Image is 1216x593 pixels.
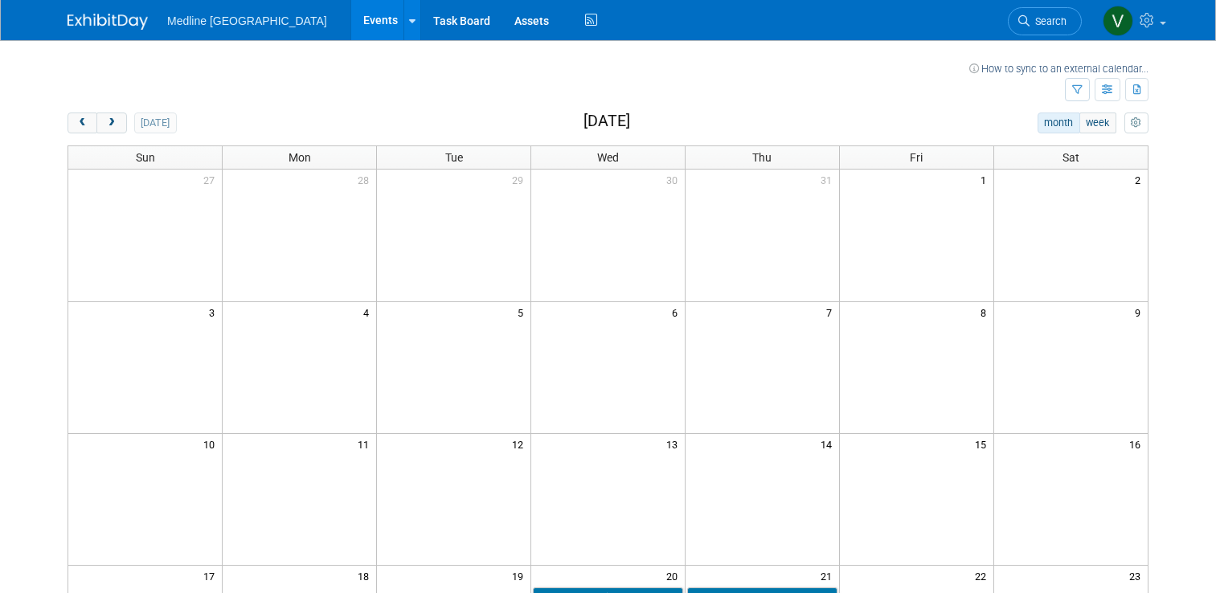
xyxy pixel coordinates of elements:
[819,434,839,454] span: 14
[969,63,1148,75] a: How to sync to an external calendar...
[516,302,530,322] span: 5
[825,302,839,322] span: 7
[670,302,685,322] span: 6
[1038,112,1080,133] button: month
[819,170,839,190] span: 31
[665,434,685,454] span: 13
[445,151,463,164] span: Tue
[510,434,530,454] span: 12
[289,151,311,164] span: Mon
[136,151,155,164] span: Sun
[1133,170,1148,190] span: 2
[202,566,222,586] span: 17
[356,170,376,190] span: 28
[510,170,530,190] span: 29
[96,112,126,133] button: next
[1030,15,1067,27] span: Search
[1079,112,1116,133] button: week
[910,151,923,164] span: Fri
[1131,118,1141,129] i: Personalize Calendar
[1128,434,1148,454] span: 16
[583,112,630,130] h2: [DATE]
[356,566,376,586] span: 18
[202,170,222,190] span: 27
[1062,151,1079,164] span: Sat
[973,434,993,454] span: 15
[979,170,993,190] span: 1
[1008,7,1082,35] a: Search
[167,14,327,27] span: Medline [GEOGRAPHIC_DATA]
[362,302,376,322] span: 4
[752,151,772,164] span: Thu
[68,14,148,30] img: ExhibitDay
[979,302,993,322] span: 8
[356,434,376,454] span: 11
[134,112,177,133] button: [DATE]
[973,566,993,586] span: 22
[1124,112,1148,133] button: myCustomButton
[597,151,619,164] span: Wed
[1103,6,1133,36] img: Vahid Mohammadi
[1133,302,1148,322] span: 9
[1128,566,1148,586] span: 23
[819,566,839,586] span: 21
[665,170,685,190] span: 30
[510,566,530,586] span: 19
[665,566,685,586] span: 20
[207,302,222,322] span: 3
[68,112,97,133] button: prev
[202,434,222,454] span: 10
